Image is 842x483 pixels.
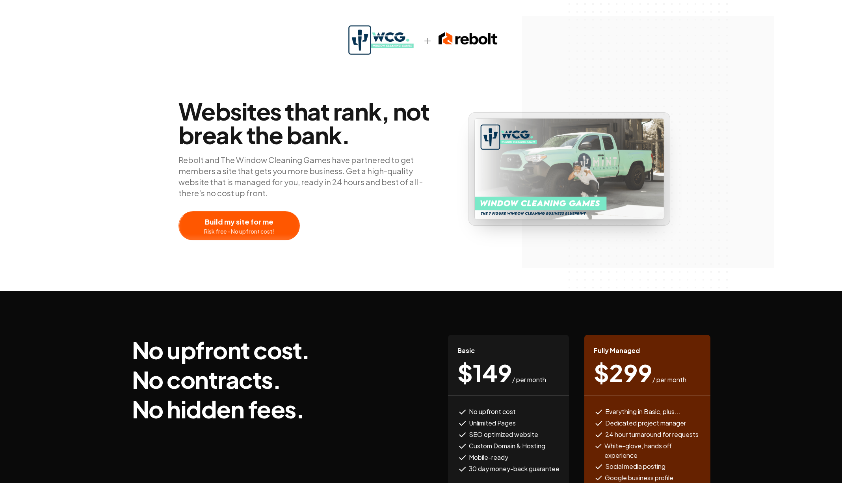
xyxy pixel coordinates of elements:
[178,99,443,147] span: Websites that rank, not break the bank.
[605,418,686,428] span: Dedicated project manager
[469,407,516,417] span: No upfront cost
[178,211,300,240] button: Build my site for meRisk free - No upfront cost!
[605,462,665,472] span: Social media posting
[604,441,701,460] span: White-glove, hands off experience
[469,464,559,474] span: 30 day money-back guarantee
[457,361,512,385] span: $ 149
[469,418,516,428] span: Unlimited Pages
[457,346,475,355] span: Basic
[344,22,416,60] img: WCGLogo.png
[469,453,508,463] span: Mobile-ready
[605,407,680,417] span: Everything in Basic, plus...
[475,119,664,220] img: WCG photo
[652,375,686,385] span: / per month
[132,335,310,424] h3: No upfront cost. No contracts. No hidden fees.
[439,31,498,46] img: rebolt-full-dark.png
[605,430,699,440] span: 24 hour turnaround for requests
[594,346,640,355] span: Fully Managed
[178,154,443,199] p: Rebolt and The Window Cleaning Games have partnered to get members a site that gets you more busi...
[469,441,545,451] span: Custom Domain & Hosting
[594,361,652,385] span: $ 299
[469,430,538,440] span: SEO optimized website
[512,375,546,385] span: / per month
